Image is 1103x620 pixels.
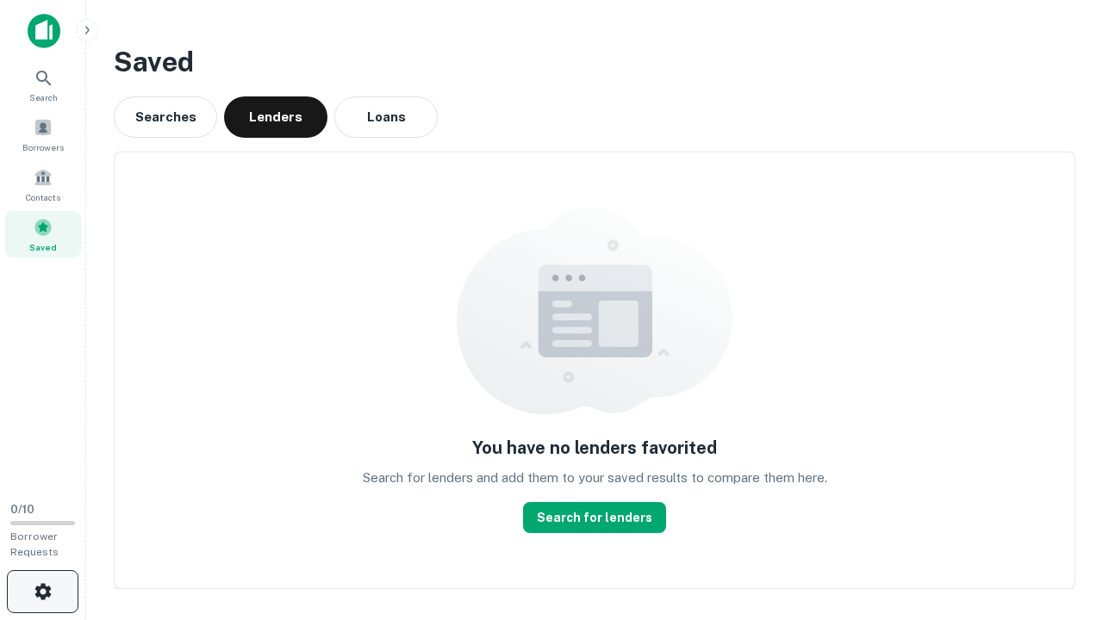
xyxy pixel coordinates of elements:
a: Search for lenders [523,502,666,533]
span: Search [29,90,58,104]
button: Lenders [224,96,327,138]
img: capitalize-icon.png [28,14,60,48]
img: empty content [457,208,732,414]
iframe: Chat Widget [1017,482,1103,565]
span: Borrowers [22,140,64,154]
p: Search for lenders and add them to your saved results to compare them here. [363,468,827,488]
span: Borrower Requests [10,530,59,558]
button: Loans [334,96,438,138]
span: Saved [29,240,57,254]
a: Saved [5,211,81,257]
span: 0 / 10 [10,503,34,516]
a: Contacts [5,161,81,208]
a: Borrowers [5,111,81,158]
span: Contacts [26,190,60,204]
h5: You have no lenders favorited [472,435,717,461]
button: Searches [114,96,217,138]
a: Search [5,61,81,108]
h3: Saved [114,41,1075,83]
